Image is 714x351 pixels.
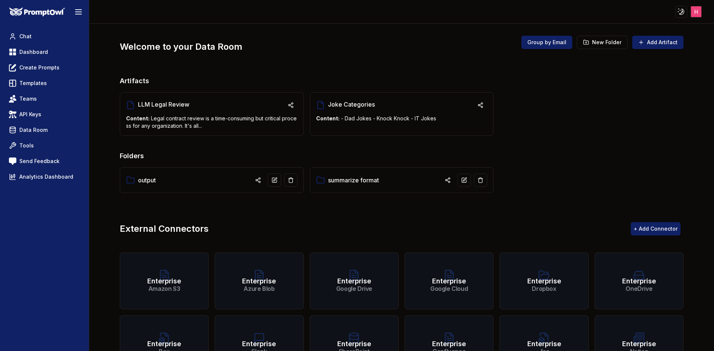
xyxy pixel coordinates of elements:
h1: External Connectors [120,223,209,235]
span: Tools [19,142,34,149]
span: Templates [19,79,47,87]
span: Enterprise [527,339,561,349]
span: Data Room [19,126,48,134]
h1: Welcome to your Data Room [120,41,242,53]
span: Dashboard [19,48,48,56]
a: Joke Categories [316,100,474,110]
a: Templates [6,77,83,90]
img: ACg8ocJJXoBNX9W-FjmgwSseULRJykJmqCZYzqgfQpEi3YodQgNtRg=s96-c [691,6,702,17]
a: Chat [6,30,83,43]
button: Add Artifact [632,36,684,49]
span: Enterprise [527,276,561,286]
span: Enterprise [622,339,656,349]
span: Send Feedback [19,157,59,165]
a: API Keys [6,108,83,121]
span: Enterprise [242,339,276,349]
img: PromptOwl [9,7,65,17]
a: Dashboard [6,45,83,59]
strong: Content: [316,115,340,121]
a: Tools [6,139,83,152]
span: Enterprise [147,276,181,286]
span: Enterprise [432,276,466,286]
a: Teams [6,92,83,105]
button: Group by Email [521,36,572,49]
a: Send Feedback [6,155,83,168]
button: New Folder [577,36,628,49]
span: Enterprise [242,276,276,286]
a: Analytics Dashboard [6,170,83,183]
span: Enterprise [337,276,371,286]
p: Legal contract review is a time-consuming but critical process for any organization. It's all... [126,115,297,130]
span: Enterprise [622,276,656,286]
span: Joke Categories [328,100,474,109]
span: Teams [19,95,37,103]
a: Create Prompts [6,61,83,74]
a: LLM Legal Review [126,100,284,110]
span: Enterprise [432,339,466,349]
button: + Add Connector [631,222,681,235]
a: output [138,176,156,185]
a: summarize format [328,176,379,185]
span: API Keys [19,111,41,118]
span: Enterprise [337,339,371,349]
span: Chat [19,33,32,40]
span: LLM Legal Review [138,100,284,109]
p: - Dad Jokes - Knock Knock - IT Jokes [316,115,488,130]
span: Create Prompts [19,64,59,71]
a: Data Room [6,123,83,137]
span: Enterprise [147,339,181,349]
span: Analytics Dashboard [19,173,73,181]
strong: Content: [126,115,149,121]
h2: Artifacts [120,76,684,86]
a: Content: - Dad Jokes - Knock Knock - IT Jokes [316,115,488,130]
a: Content: Legal contract review is a time-consuming but critical process for any organization. It'... [126,115,297,130]
img: feedback [9,157,16,165]
h2: Folders [120,151,684,161]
